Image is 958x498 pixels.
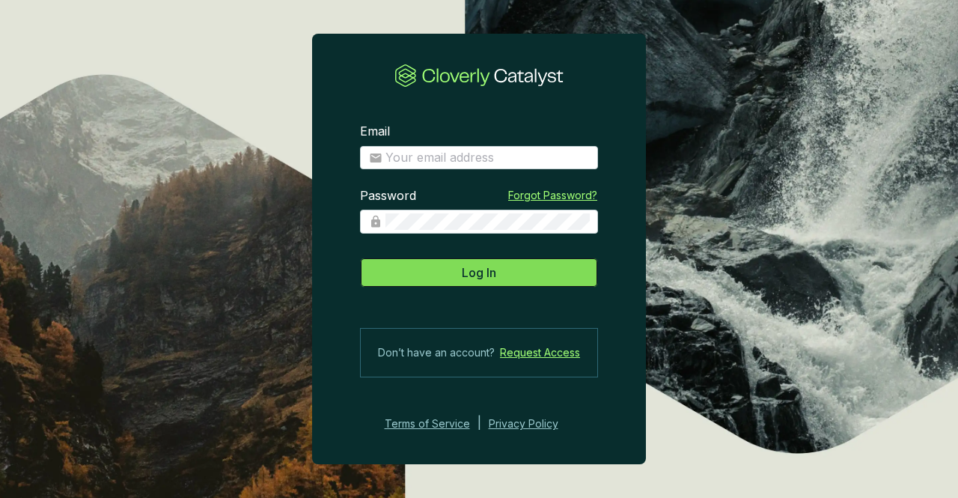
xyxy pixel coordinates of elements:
a: Forgot Password? [508,188,597,203]
label: Password [360,188,416,204]
span: Log In [462,264,496,282]
a: Privacy Policy [489,415,579,433]
a: Terms of Service [380,415,470,433]
span: Don’t have an account? [378,344,495,362]
input: Email [385,150,589,166]
label: Email [360,124,390,140]
div: | [478,415,481,433]
input: Password [385,213,590,230]
a: Request Access [500,344,580,362]
button: Log In [360,258,598,288]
